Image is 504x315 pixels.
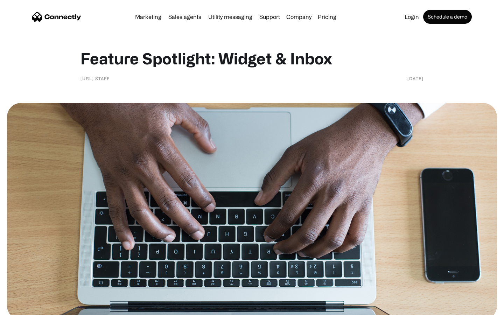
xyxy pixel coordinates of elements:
a: home [32,12,81,22]
a: Sales agents [166,14,204,20]
a: Support [257,14,283,20]
a: Login [402,14,422,20]
a: Marketing [132,14,164,20]
div: Company [284,12,314,22]
a: Schedule a demo [423,10,472,24]
div: [DATE] [407,75,423,82]
a: Utility messaging [205,14,255,20]
h1: Feature Spotlight: Widget & Inbox [80,49,423,68]
ul: Language list [14,303,42,313]
div: [URL] staff [80,75,110,82]
aside: Language selected: English [7,303,42,313]
a: Pricing [315,14,339,20]
div: Company [286,12,311,22]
